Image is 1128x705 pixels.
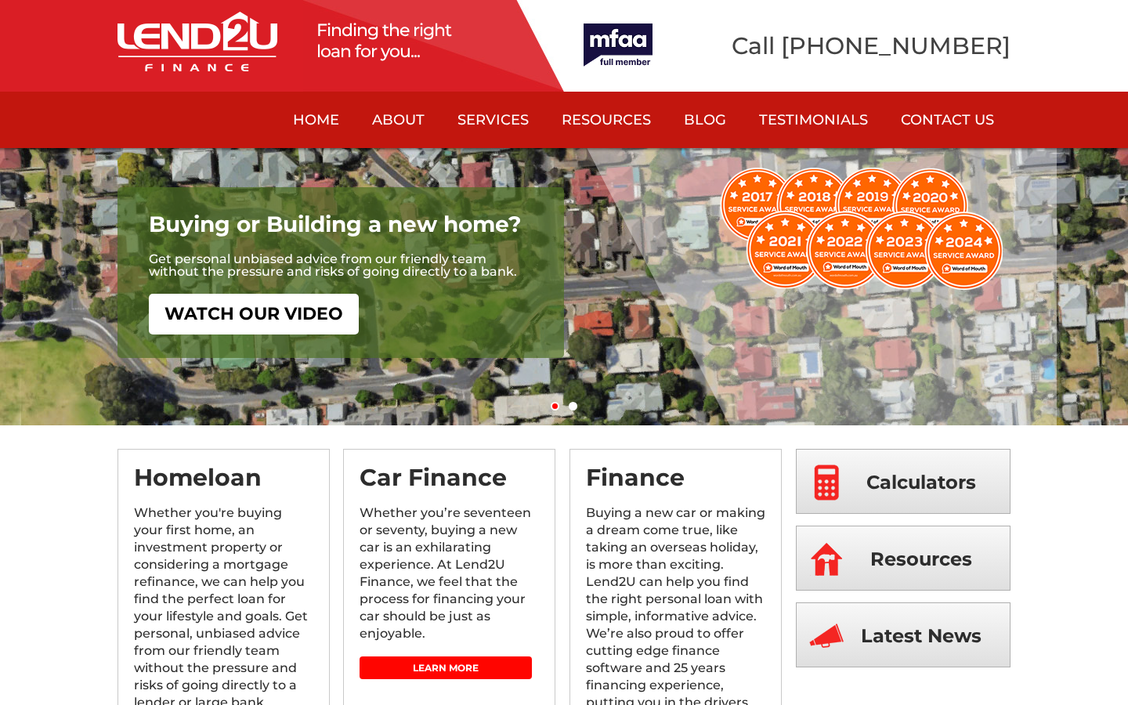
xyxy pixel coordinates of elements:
[866,450,976,515] span: Calculators
[720,168,1003,290] img: WOM2024.png
[360,504,539,656] p: Whether you’re seventeen or seventy, buying a new car is an exhilarating experience. At Lend2U Fi...
[861,603,982,668] span: Latest News
[743,92,884,148] a: Testimonials
[360,656,532,679] a: Learn More
[796,602,1010,667] a: Latest News
[586,465,765,504] h3: Finance
[551,402,559,410] a: 1
[884,92,1010,148] a: Contact Us
[360,465,539,504] h3: Car Finance
[870,526,972,591] span: Resources
[149,294,359,334] a: WATCH OUR VIDEO
[134,465,313,504] h3: Homeloan
[569,402,577,410] a: 2
[667,92,743,148] a: Blog
[441,92,545,148] a: Services
[796,449,1010,514] a: Calculators
[796,526,1010,591] a: Resources
[277,92,356,148] a: Home
[149,253,533,278] p: Get personal unbiased advice from our friendly team without the pressure and risks of going direc...
[149,211,533,253] h3: Buying or Building a new home?
[356,92,441,148] a: About
[545,92,667,148] a: Resources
